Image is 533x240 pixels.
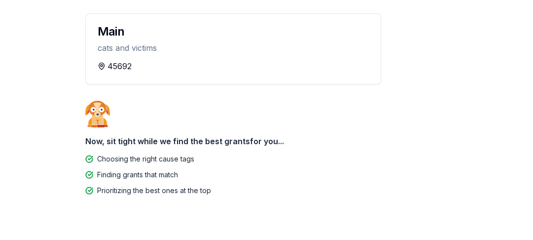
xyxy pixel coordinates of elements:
div: Choosing the right cause tags [97,153,194,165]
div: cats and victims [98,41,369,54]
div: Now, sit tight while we find the best grants for you... [85,131,448,151]
div: Finding grants that match [97,169,178,181]
div: 45692 [98,60,369,72]
div: Main [98,26,369,38]
div: Prioritizing the best ones at the top [97,185,211,197]
img: Dog waiting patiently [85,100,110,127]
